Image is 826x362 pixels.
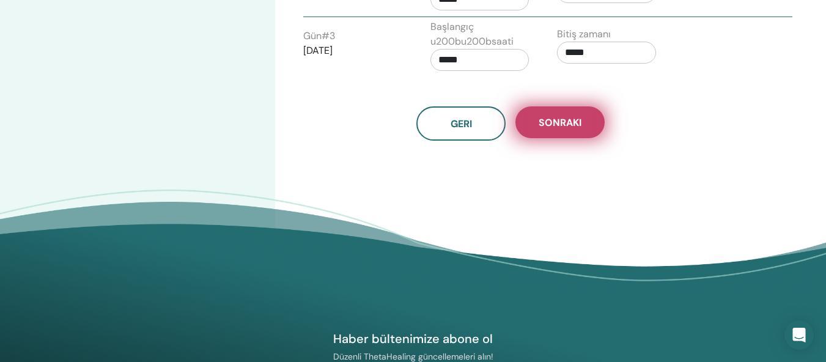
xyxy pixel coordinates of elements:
[303,43,402,58] p: [DATE]
[272,331,555,347] h4: Haber bültenimize abone ol
[272,351,555,362] p: Düzenli ThetaHealing güncellemeleri alın!
[557,27,611,42] label: Bitiş zamanı
[515,106,605,138] button: Sonraki
[784,320,814,350] div: Open Intercom Messenger
[451,117,472,130] span: Geri
[539,116,581,129] span: Sonraki
[416,106,506,141] button: Geri
[430,20,529,49] label: Başlangıç u200bu200bsaati
[303,29,335,43] label: Gün # 3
